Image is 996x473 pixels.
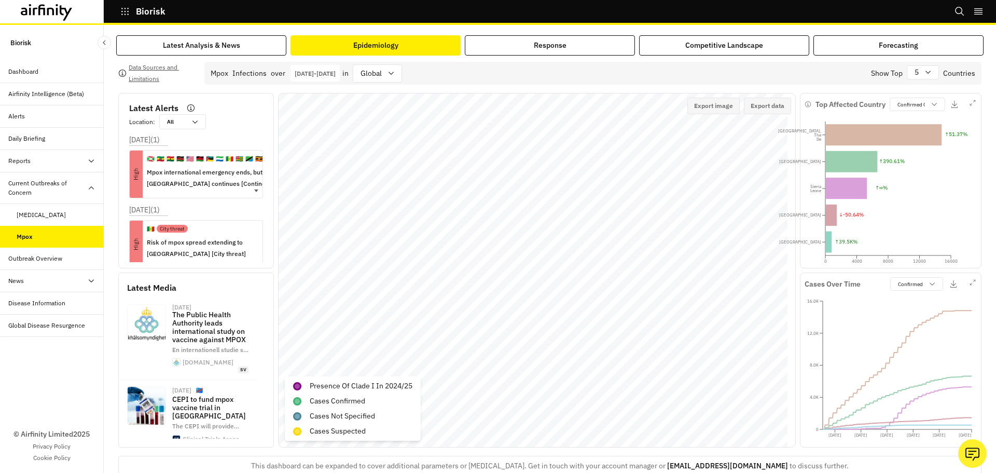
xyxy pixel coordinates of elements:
[879,158,905,165] text: ↑ 390.61 %
[779,212,821,218] tspan: [GEOGRAPHIC_DATA]
[897,101,937,109] p: Confirmed Cases
[353,40,398,51] div: Epidemiology
[810,362,819,368] tspan: 8.0K
[898,280,923,288] p: Confirmed
[295,70,336,77] p: [DATE] - [DATE]
[127,281,265,294] p: Latest Media
[157,154,164,164] p: 🇪🇹
[955,3,965,20] button: Search
[128,387,165,425] img: shutterstock_2238203123-1.jpg
[98,36,111,49] button: Close Sidebar
[685,40,763,51] div: Competitive Landscape
[173,436,180,443] img: cropped-Clinical-Trials-Arena-270x270.png
[945,131,967,138] text: ↑ 51.37 %
[810,188,822,193] tspan: Leone
[933,433,946,438] tspan: [DATE]
[120,3,165,20] button: Biorisk
[310,381,412,391] p: Presence of Clade I in 2024/25
[113,238,160,251] p: High
[147,224,155,234] p: 🇸🇳
[810,395,819,400] tspan: 4.0K
[687,98,740,114] button: Export image
[173,359,180,366] img: favicon.ico
[816,427,819,432] tspan: 0
[129,117,155,127] p: Location :
[814,132,822,138] tspan: The
[129,134,160,145] p: [DATE] ( 1 )
[172,395,248,420] p: CEPI to fund mpox vaccine trial in [GEOGRAPHIC_DATA]
[875,184,888,191] text: ↑ ∞ %
[128,305,165,343] img: share.png
[119,380,257,456] a: [DATE]🇨🇩CEPI to fund mpox vaccine trial in [GEOGRAPHIC_DATA]The CEPI will provide…Clinical Trials...
[8,276,24,286] div: News
[196,386,203,395] p: 🇨🇩
[8,254,62,263] div: Outbreak Overview
[129,62,196,85] p: Data Sources and Limitations
[310,426,366,437] p: Cases Suspected
[779,159,821,164] tspan: [GEOGRAPHIC_DATA]
[945,259,958,264] tspan: 16000
[828,433,841,438] tspan: [DATE]
[279,93,787,447] canvas: Map
[880,433,893,438] tspan: [DATE]
[271,68,285,79] p: over
[172,346,248,354] span: En internationell studie s …
[10,33,31,52] p: Biorisk
[835,238,857,245] text: ↑ 39.5K %
[245,154,253,164] p: 🇹🇿
[183,359,233,366] div: [DOMAIN_NAME]
[160,225,185,233] p: City threat
[958,439,987,468] button: Ask our analysts
[232,68,267,79] p: Infections
[17,210,66,220] div: [MEDICAL_DATA]
[129,102,178,114] p: Latest Alerts
[8,134,45,143] div: Daily Briefing
[172,387,191,394] div: [DATE]
[807,299,819,304] tspan: 16.0K
[172,304,191,310] div: [DATE]
[907,433,920,438] tspan: [DATE]
[119,298,257,380] a: [DATE]The Public Health Authority leads international study on vaccine against MPOXEn internation...
[290,65,340,82] button: Interact with the calendar and add the check-in date for your trip.
[251,461,849,471] p: This dashboard can be expanded to cover additional parameters or [MEDICAL_DATA]. Get in touch wit...
[13,429,90,440] p: © Airfinity Limited 2025
[534,40,566,51] div: Response
[186,154,194,164] p: 🇱🇷
[913,259,926,264] tspan: 12000
[805,279,861,290] p: Cases Over Time
[129,205,160,215] p: [DATE] ( 1 )
[172,422,239,430] span: The CEPI will provide …
[113,168,160,181] p: High
[342,68,349,79] p: in
[815,99,886,110] p: Top Affected Country
[943,68,975,79] p: Countries
[839,211,864,218] text: ↓ -50.64 %
[852,259,862,264] tspan: 4000
[810,184,822,189] tspan: Sierra
[744,98,791,114] button: Export data
[147,154,155,164] p: 🇧🇮
[778,128,821,133] tspan: [GEOGRAPHIC_DATA],
[255,154,263,164] p: 🇺🇬
[183,436,240,442] div: Clinical Trials Arena
[118,65,196,82] button: Data Sources and Limitations
[172,310,248,344] p: The Public Health Authority leads international study on vaccine against MPOX
[8,179,87,197] div: Current Outbreaks of Concern
[871,68,903,79] p: Show Top
[238,367,248,373] span: sv
[310,396,365,407] p: Cases Confirmed
[8,112,25,121] div: Alerts
[959,433,972,438] tspan: [DATE]
[147,237,254,260] p: Risk of mpox spread extending to [GEOGRAPHIC_DATA] [City threat]
[226,154,233,164] p: 🇸🇳
[8,156,31,166] div: Reports
[310,411,375,422] p: Cases Not Specified
[163,40,240,51] div: Latest Analysis & News
[216,154,224,164] p: 🇸🇱
[206,154,214,164] p: 🇲🇿
[136,7,165,16] p: Biorisk
[854,433,867,438] tspan: [DATE]
[8,89,84,99] div: Airfinity Intelligence (Beta)
[8,67,38,76] div: Dashboard
[817,137,822,142] tspan: De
